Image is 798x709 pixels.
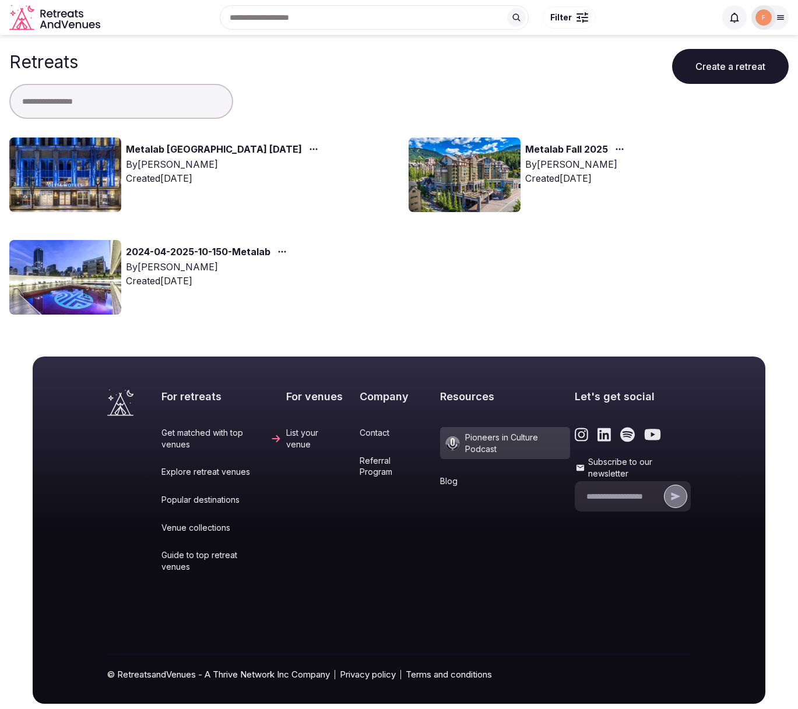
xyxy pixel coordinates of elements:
button: Create a retreat [672,49,789,84]
a: Venue collections [161,522,282,534]
h2: Let's get social [575,389,691,404]
a: Guide to top retreat venues [161,549,282,572]
a: Popular destinations [161,494,282,506]
button: Filter [543,6,596,29]
a: Referral Program [360,455,435,478]
div: By [PERSON_NAME] [126,260,291,274]
svg: Retreats and Venues company logo [9,5,103,31]
img: Top retreat image for the retreat: 2024-04-2025-10-150-Metalab [9,240,121,315]
div: Created [DATE] [126,274,291,288]
a: Link to the retreats and venues LinkedIn page [597,427,611,442]
h2: Company [360,389,435,404]
a: Privacy policy [340,668,396,680]
div: Created [DATE] [525,171,629,185]
a: List your venue [286,427,355,450]
a: Link to the retreats and venues Spotify page [620,427,635,442]
div: © RetreatsandVenues - A Thrive Network Inc Company [107,654,691,704]
h2: For retreats [161,389,282,404]
a: Pioneers in Culture Podcast [440,427,571,459]
div: By [PERSON_NAME] [126,157,323,171]
a: 2024-04-2025-10-150-Metalab [126,245,270,260]
a: Get matched with top venues [161,427,282,450]
a: Terms and conditions [406,668,492,680]
img: freya [755,9,772,26]
a: Visit the homepage [107,389,133,416]
img: Top retreat image for the retreat: Metalab Fall 2025 [409,137,521,212]
div: By [PERSON_NAME] [525,157,629,171]
a: Blog [440,475,571,487]
a: Contact [360,427,435,439]
a: Metalab Fall 2025 [525,142,608,157]
div: Created [DATE] [126,171,323,185]
label: Subscribe to our newsletter [575,456,691,479]
a: Metalab [GEOGRAPHIC_DATA] [DATE] [126,142,302,157]
a: Link to the retreats and venues Instagram page [575,427,588,442]
span: Filter [550,12,572,23]
a: Link to the retreats and venues Youtube page [644,427,661,442]
h2: For venues [286,389,355,404]
img: Top retreat image for the retreat: Metalab Vancouver October 2025 [9,137,121,212]
a: Visit the homepage [9,5,103,31]
a: Explore retreat venues [161,466,282,478]
h2: Resources [440,389,571,404]
h1: Retreats [9,51,78,72]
